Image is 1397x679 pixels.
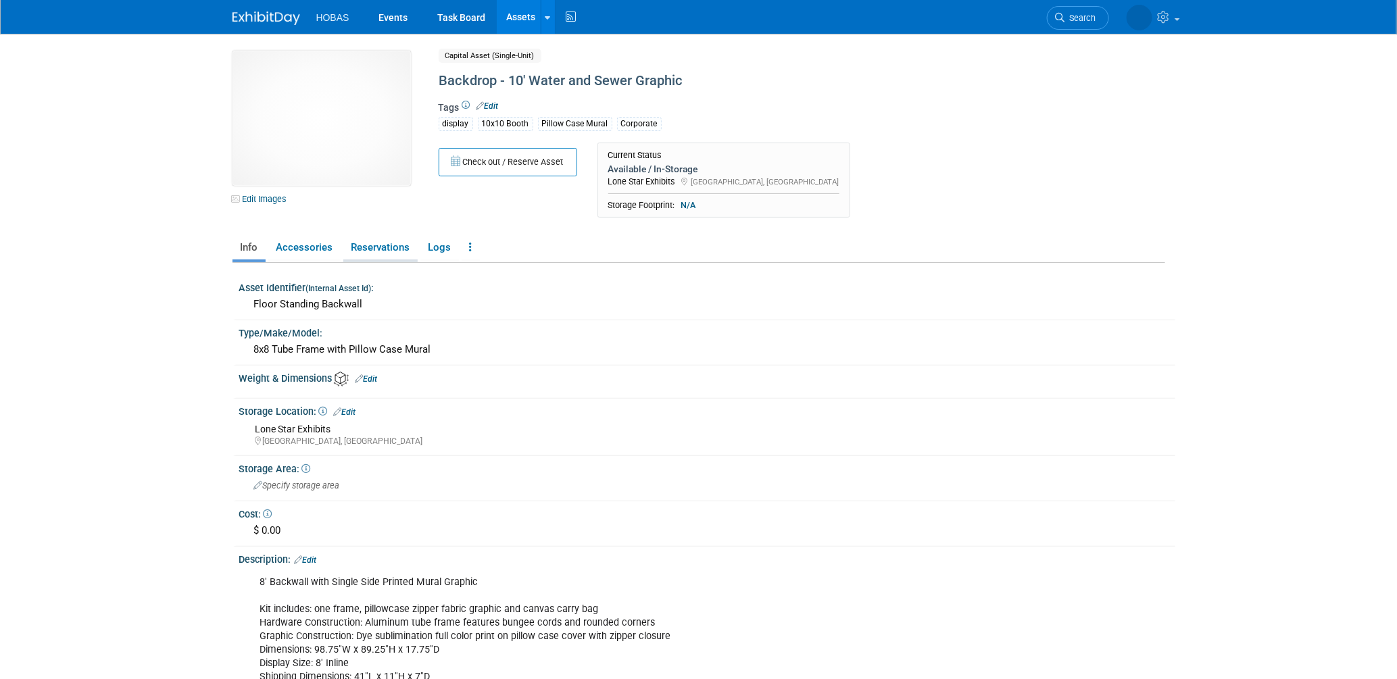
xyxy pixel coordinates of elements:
[420,236,459,259] a: Logs
[608,150,839,161] div: Current Status
[249,339,1165,360] div: 8x8 Tube Frame with Pillow Case Mural
[691,177,839,186] span: [GEOGRAPHIC_DATA], [GEOGRAPHIC_DATA]
[334,372,349,386] img: Asset Weight and Dimensions
[255,436,1165,447] div: [GEOGRAPHIC_DATA], [GEOGRAPHIC_DATA]
[435,69,1054,93] div: Backdrop - 10' Water and Sewer Graphic
[478,117,533,131] div: 10x10 Booth
[617,117,662,131] div: Corporate
[249,520,1165,541] div: $ 0.00
[1127,5,1152,30] img: Lia Chowdhury
[232,51,411,186] img: View Images
[538,117,612,131] div: Pillow Case Mural
[677,199,700,211] span: N/A
[232,191,293,207] a: Edit Images
[608,163,839,175] div: Available / In-Storage
[254,480,340,491] span: Specify storage area
[334,407,356,417] a: Edit
[1065,13,1096,23] span: Search
[439,117,473,131] div: display
[268,236,341,259] a: Accessories
[439,101,1054,140] div: Tags
[255,424,331,434] span: Lone Star Exhibits
[356,374,378,384] a: Edit
[232,236,266,259] a: Info
[249,294,1165,315] div: Floor Standing Backwall
[1047,6,1109,30] a: Search
[232,11,300,25] img: ExhibitDay
[608,176,676,186] span: Lone Star Exhibits
[239,368,1175,386] div: Weight & Dimensions
[476,101,499,111] a: Edit
[306,284,372,293] small: (Internal Asset Id)
[439,49,541,63] span: Capital Asset (Single-Unit)
[608,199,839,211] div: Storage Footprint:
[316,12,349,23] span: HOBAS
[343,236,418,259] a: Reservations
[239,504,1175,521] div: Cost:
[239,463,311,474] span: Storage Area:
[239,401,1175,419] div: Storage Location:
[239,323,1175,340] div: Type/Make/Model:
[239,278,1175,295] div: Asset Identifier :
[439,148,577,176] button: Check out / Reserve Asset
[239,549,1175,567] div: Description:
[295,555,317,565] a: Edit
